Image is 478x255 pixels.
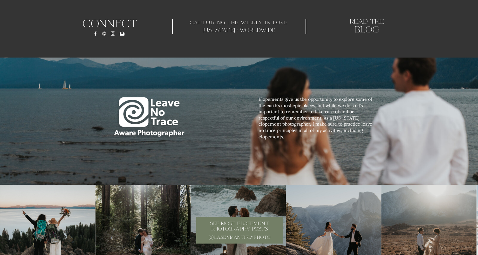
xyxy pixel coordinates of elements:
h3: See more elopement photography posts [198,221,281,232]
a: Blog [341,25,393,35]
h3: Connect [77,18,143,28]
p: Elopements give us the opportunity to explore some of the earth’s most epic places, but while we ... [259,96,373,146]
a: @kaseymantiplyphoto [206,235,274,240]
h3: [US_STATE] • Worldwide [183,27,296,34]
a: Read the [347,18,387,25]
h3: capturing the wildly in love [186,19,293,26]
